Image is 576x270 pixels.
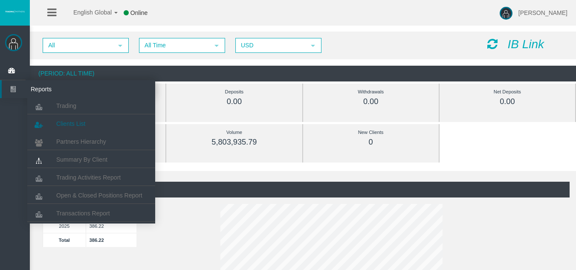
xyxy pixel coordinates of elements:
div: 0.00 [185,97,283,107]
div: Withdrawals [322,87,420,97]
i: IB Link [507,38,544,51]
span: All [43,39,113,52]
img: logo.svg [4,10,26,13]
td: 386.22 [86,233,136,247]
div: 5,803,935.79 [185,137,283,147]
span: Clients List [56,120,85,127]
span: select [117,42,124,49]
span: USD [236,39,305,52]
span: Partners Hierarchy [56,138,106,145]
span: Reports [24,80,108,98]
img: user-image [500,7,512,20]
a: Trading Activities Report [27,170,155,185]
span: Trading Activities Report [56,174,121,181]
a: Clients List [27,116,155,131]
span: Summary By Client [56,156,107,163]
div: Net Deposits [459,87,556,97]
a: Open & Closed Positions Report [27,188,155,203]
div: 0 [322,137,420,147]
span: Online [130,9,148,16]
span: Open & Closed Positions Report [56,192,142,199]
div: (Period: All Time) [30,66,576,81]
span: All Time [140,39,209,52]
a: Trading [27,98,155,113]
a: Reports [2,80,155,98]
span: select [213,42,220,49]
a: Transactions Report [27,206,155,221]
td: 386.22 [86,219,136,233]
div: Volume [185,128,283,137]
div: Deposits [185,87,283,97]
span: select [310,42,316,49]
a: Partners Hierarchy [27,134,155,149]
a: Summary By Client [27,152,155,167]
td: Total [43,233,86,247]
div: (Period: All Time) [36,182,570,197]
div: New Clients [322,128,420,137]
span: English Global [62,9,112,16]
span: [PERSON_NAME] [518,9,567,16]
span: Trading [56,102,76,109]
div: 0.00 [322,97,420,107]
div: 0.00 [459,97,556,107]
i: Reload Dashboard [487,38,498,50]
td: 2025 [43,219,86,233]
span: Transactions Report [56,210,110,217]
